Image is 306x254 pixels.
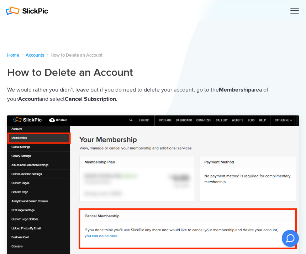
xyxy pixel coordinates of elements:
a: Home [7,52,19,58]
span: How to Delete an Account [51,52,102,58]
a: Accounts [26,52,44,58]
strong: Account [18,95,39,103]
h1: How to Delete an Account [7,66,299,79]
p: We would rather you didn’t leave but if you do need to delete your account, go to the area of you... [7,85,299,104]
strong: Membership [219,86,251,93]
span: / [47,52,48,58]
strong: Cancel Subscription [65,95,116,103]
span: / [22,52,23,58]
